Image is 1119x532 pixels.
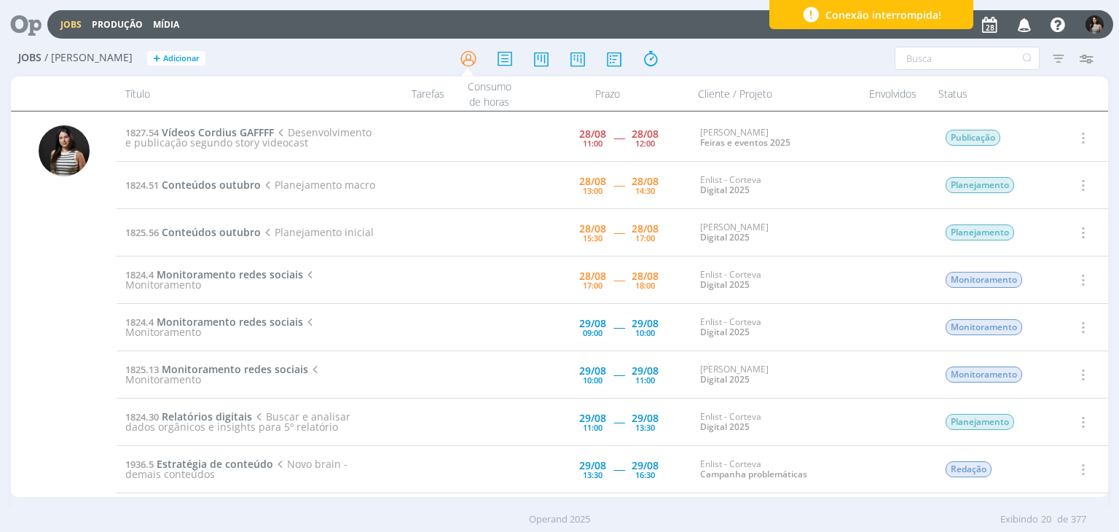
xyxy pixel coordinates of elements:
[632,413,659,423] div: 29/08
[579,176,606,187] div: 28/08
[162,178,261,192] span: Conteúdos outubro
[700,420,750,433] a: Digital 2025
[125,457,347,481] span: Novo brain - demais conteúdos
[613,415,624,429] span: -----
[162,410,252,423] span: Relatórios digitais
[700,278,750,291] a: Digital 2025
[700,136,790,149] a: Feiras e eventos 2025
[579,271,606,281] div: 28/08
[579,366,606,376] div: 29/08
[700,373,750,386] a: Digital 2025
[162,362,308,376] span: Monitoramento redes sociais
[125,267,316,292] span: Monitoramento
[526,77,689,111] div: Prazo
[579,224,606,234] div: 28/08
[125,179,159,192] span: 1824.51
[946,367,1022,383] span: Monitoramento
[632,271,659,281] div: 28/08
[125,362,308,376] a: 1825.13Monitoramento redes sociais
[579,129,606,139] div: 28/08
[700,184,750,196] a: Digital 2025
[261,178,374,192] span: Planejamento macro
[56,19,86,31] button: Jobs
[1041,512,1051,527] span: 20
[700,270,850,291] div: Enlist - Corteva
[689,77,857,111] div: Cliente / Projeto
[700,231,750,243] a: Digital 2025
[635,376,655,384] div: 11:00
[1071,512,1086,527] span: 377
[946,461,992,477] span: Redação
[946,414,1014,430] span: Planejamento
[583,376,602,384] div: 10:00
[635,281,655,289] div: 18:00
[635,423,655,431] div: 13:30
[635,234,655,242] div: 17:00
[147,51,205,66] button: +Adicionar
[163,54,200,63] span: Adicionar
[579,413,606,423] div: 29/08
[125,457,273,471] a: 1936.5Estratégia de conteúdo
[579,318,606,329] div: 29/08
[700,317,850,338] div: Enlist - Corteva
[125,126,159,139] span: 1827.54
[125,225,261,239] a: 1825.56Conteúdos outubro
[117,77,365,111] div: Título
[125,315,316,339] span: Monitoramento
[153,18,179,31] a: Mídia
[583,139,602,147] div: 11:00
[632,129,659,139] div: 28/08
[1085,15,1104,34] img: C
[162,225,261,239] span: Conteúdos outubro
[700,175,850,196] div: Enlist - Corteva
[125,226,159,239] span: 1825.56
[44,52,133,64] span: / [PERSON_NAME]
[635,329,655,337] div: 10:00
[700,459,850,480] div: Enlist - Corteva
[39,125,90,176] img: C
[700,326,750,338] a: Digital 2025
[149,19,184,31] button: Mídia
[583,423,602,431] div: 11:00
[1057,512,1068,527] span: de
[261,225,373,239] span: Planejamento inicial
[125,315,303,329] a: 1824.4Monitoramento redes sociais
[125,410,159,423] span: 1824.30
[632,366,659,376] div: 29/08
[632,224,659,234] div: 28/08
[366,77,453,111] div: Tarefas
[613,178,624,192] span: -----
[162,125,274,139] span: Vídeos Cordius GAFFFF
[1085,12,1104,37] button: C
[583,329,602,337] div: 09:00
[613,367,624,381] span: -----
[700,468,807,480] a: Campanha problemáticas
[125,410,252,423] a: 1824.30Relatórios digitais
[125,178,261,192] a: 1824.51Conteúdos outubro
[635,139,655,147] div: 12:00
[583,234,602,242] div: 15:30
[60,18,82,31] a: Jobs
[1000,512,1038,527] span: Exibindo
[700,412,850,433] div: Enlist - Corteva
[583,471,602,479] div: 13:30
[930,77,1053,111] div: Status
[153,51,160,66] span: +
[946,130,1000,146] span: Publicação
[946,319,1022,335] span: Monitoramento
[946,177,1014,193] span: Planejamento
[583,281,602,289] div: 17:00
[635,187,655,195] div: 14:30
[92,18,143,31] a: Produção
[125,363,159,376] span: 1825.13
[125,362,321,386] span: Monitoramento
[583,187,602,195] div: 13:00
[825,7,941,23] span: Conexão interrompida!
[157,267,303,281] span: Monitoramento redes sociais
[87,19,147,31] button: Produção
[613,130,624,144] span: -----
[125,125,274,139] a: 1827.54Vídeos Cordius GAFFFF
[125,458,154,471] span: 1936.5
[613,462,624,476] span: -----
[579,461,606,471] div: 29/08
